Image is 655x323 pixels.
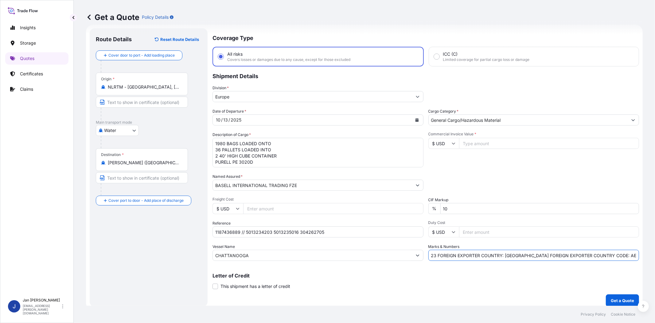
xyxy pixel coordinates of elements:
[212,85,229,91] label: Division
[212,28,639,47] p: Coverage Type
[152,34,201,44] button: Reset Route Details
[428,203,440,214] div: %
[20,71,43,77] p: Certificates
[20,86,33,92] p: Claims
[428,197,449,203] label: CIF Markup
[101,77,115,82] div: Origin
[429,114,628,126] input: Select a commodity type
[104,127,116,134] span: Water
[96,172,188,183] input: Text to appear on certificate
[412,91,423,102] button: Show suggestions
[227,57,350,62] span: Covers losses or damages due to any cause, except for those excluded
[221,116,223,124] div: /
[213,91,412,102] input: Type to search division
[227,51,243,57] span: All risks
[581,312,606,317] a: Privacy Policy
[96,97,188,108] input: Text to appear on certificate
[459,226,639,237] input: Enter amount
[213,250,412,261] input: Type to search vessel name or IMO
[108,160,180,166] input: Destination
[212,108,246,114] span: Date of Departure
[223,116,228,124] div: day,
[212,197,423,202] span: Freight Cost
[212,66,639,85] p: Shipment Details
[23,298,61,303] p: Jan [PERSON_NAME]
[5,22,68,34] a: Insights
[218,54,224,59] input: All risksCovers losses or damages due to any cause, except for those excluded
[228,116,230,124] div: /
[96,120,201,125] p: Main transport mode
[428,108,459,114] label: Cargo Category
[5,83,68,95] a: Claims
[243,203,423,214] input: Enter amount
[628,114,639,126] button: Show suggestions
[13,303,16,309] span: J
[428,244,460,250] label: Marks & Numbers
[611,312,635,317] a: Cookie Notice
[611,297,634,304] p: Get a Quote
[5,68,68,80] a: Certificates
[212,273,639,278] p: Letter of Credit
[96,125,139,136] button: Select transport
[428,250,639,261] input: Number1, number2,...
[440,203,639,214] input: Enter percentage
[23,304,61,315] p: [EMAIL_ADDRESS][PERSON_NAME][DOMAIN_NAME]
[5,52,68,65] a: Quotes
[230,116,242,124] div: year,
[212,173,243,180] label: Named Assured
[459,138,639,149] input: Type amount
[108,197,184,204] span: Cover port to door - Add place of discharge
[20,25,36,31] p: Insights
[428,220,639,225] span: Duty Cost
[412,250,423,261] button: Show suggestions
[96,50,182,60] button: Cover door to port - Add loading place
[412,115,422,125] button: Calendar
[215,116,221,124] div: month,
[212,226,423,237] input: Your internal reference
[20,40,36,46] p: Storage
[142,14,169,20] p: Policy Details
[212,220,231,226] label: Reference
[443,51,458,57] span: ICC (C)
[5,37,68,49] a: Storage
[96,196,191,205] button: Cover port to door - Add place of discharge
[213,180,412,191] input: Full name
[606,294,639,307] button: Get a Quote
[20,55,34,62] p: Quotes
[212,132,251,138] label: Description of Cargo
[86,12,139,22] p: Get a Quote
[434,54,439,59] input: ICC (C)Limited coverage for partial cargo loss or damage
[443,57,530,62] span: Limited coverage for partial cargo loss or damage
[160,36,199,42] p: Reset Route Details
[428,132,639,137] span: Commercial Invoice Value
[108,52,175,58] span: Cover door to port - Add loading place
[220,283,290,289] span: This shipment has a letter of credit
[412,180,423,191] button: Show suggestions
[212,244,235,250] label: Vessel Name
[108,84,180,90] input: Origin
[101,152,124,157] div: Destination
[96,36,132,43] p: Route Details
